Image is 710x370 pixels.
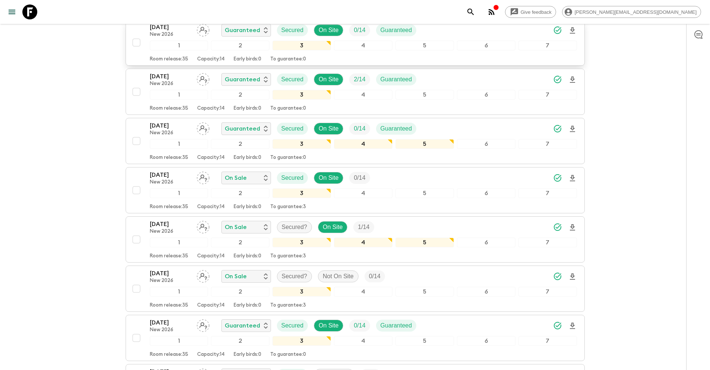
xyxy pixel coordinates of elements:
p: To guarantee: 0 [270,352,306,358]
p: [DATE] [150,121,191,130]
div: 2 [211,238,269,247]
p: Capacity: 14 [197,56,225,62]
span: Assign pack leader [197,322,209,327]
p: Early birds: 0 [234,56,261,62]
div: Secured? [277,221,312,233]
p: On Sale [225,223,247,232]
p: New 2026 [150,229,191,235]
div: 2 [211,336,269,346]
div: 4 [334,287,392,297]
p: On Site [319,124,338,133]
div: Not On Site [318,270,359,282]
div: 5 [395,41,454,50]
span: Assign pack leader [197,174,209,180]
p: To guarantee: 3 [270,302,306,308]
p: 0 / 14 [354,26,365,35]
div: 1 [150,238,208,247]
div: Secured [277,123,308,135]
div: 7 [518,336,577,346]
div: 2 [211,41,269,50]
p: 0 / 14 [354,124,365,133]
svg: Synced Successfully [553,321,562,330]
p: To guarantee: 0 [270,56,306,62]
p: On Sale [225,173,247,182]
p: Secured [281,26,304,35]
div: Secured [277,73,308,85]
p: On Site [319,321,338,330]
div: 5 [395,336,454,346]
div: 1 [150,287,208,297]
p: On Sale [225,272,247,281]
div: 5 [395,287,454,297]
p: [DATE] [150,269,191,278]
p: Room release: 35 [150,204,188,210]
p: Guaranteed [225,75,260,84]
p: Room release: 35 [150,253,188,259]
p: Capacity: 14 [197,155,225,161]
p: [DATE] [150,220,191,229]
div: 5 [395,90,454,100]
div: Secured [277,320,308,332]
p: Secured [281,124,304,133]
p: New 2026 [150,327,191,333]
div: 6 [457,90,515,100]
span: Assign pack leader [197,272,209,278]
div: 1 [150,41,208,50]
div: 4 [334,139,392,149]
div: 4 [334,90,392,100]
div: 5 [395,139,454,149]
div: On Site [314,123,343,135]
p: Room release: 35 [150,106,188,112]
svg: Synced Successfully [553,124,562,133]
div: 7 [518,238,577,247]
div: 6 [457,41,515,50]
p: Room release: 35 [150,302,188,308]
svg: Download Onboarding [568,26,577,35]
div: Secured? [277,270,312,282]
div: On Site [314,172,343,184]
p: Capacity: 14 [197,106,225,112]
div: Trip Fill [353,221,374,233]
div: 3 [272,238,331,247]
p: On Site [323,223,343,232]
p: Early birds: 0 [234,302,261,308]
div: 6 [457,139,515,149]
svg: Synced Successfully [553,272,562,281]
button: [DATE]New 2026Assign pack leaderGuaranteedSecuredOn SiteTrip FillGuaranteed1234567Room release:35... [126,19,585,66]
span: Give feedback [517,9,556,15]
p: [DATE] [150,72,191,81]
p: Room release: 35 [150,352,188,358]
span: Assign pack leader [197,75,209,81]
p: Room release: 35 [150,155,188,161]
p: [DATE] [150,318,191,327]
div: 3 [272,41,331,50]
p: To guarantee: 3 [270,204,306,210]
p: Capacity: 14 [197,302,225,308]
p: Secured? [282,272,307,281]
div: 2 [211,90,269,100]
div: [PERSON_NAME][EMAIL_ADDRESS][DOMAIN_NAME] [562,6,701,18]
p: Room release: 35 [150,56,188,62]
div: 7 [518,41,577,50]
div: 4 [334,188,392,198]
p: Capacity: 14 [197,204,225,210]
div: 3 [272,139,331,149]
div: 3 [272,336,331,346]
button: [DATE]New 2026Assign pack leaderGuaranteedSecuredOn SiteTrip FillGuaranteed1234567Room release:35... [126,315,585,361]
span: Assign pack leader [197,26,209,32]
p: Guaranteed [225,26,260,35]
span: Assign pack leader [197,223,209,229]
button: [DATE]New 2026Assign pack leaderGuaranteedSecuredOn SiteTrip FillGuaranteed1234567Room release:35... [126,118,585,164]
div: 7 [518,90,577,100]
p: 2 / 14 [354,75,365,84]
div: 4 [334,336,392,346]
p: Not On Site [323,272,354,281]
p: 0 / 14 [354,321,365,330]
p: To guarantee: 0 [270,155,306,161]
p: [DATE] [150,23,191,32]
div: 2 [211,287,269,297]
p: Capacity: 14 [197,352,225,358]
p: Guaranteed [225,124,260,133]
span: Assign pack leader [197,125,209,131]
p: New 2026 [150,278,191,284]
